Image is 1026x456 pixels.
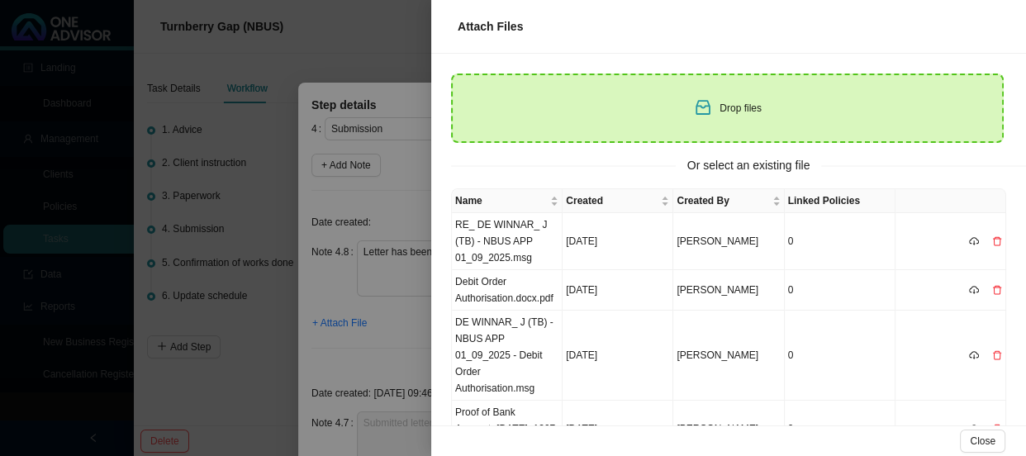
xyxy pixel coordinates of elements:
[455,192,547,209] span: Name
[969,285,979,295] span: cloud-download
[785,270,895,311] td: 0
[960,430,1005,453] button: Close
[566,192,658,209] span: Created
[969,424,979,434] span: cloud-download
[970,433,995,449] span: Close
[563,270,673,311] td: [DATE]
[563,213,673,270] td: [DATE]
[992,424,1002,434] span: delete
[676,156,822,175] span: Or select an existing file
[785,189,895,213] th: Linked Policies
[452,189,563,213] th: Name
[452,270,563,311] td: Debit Order Authorisation.docx.pdf
[677,284,758,296] span: [PERSON_NAME]
[969,350,979,360] span: cloud-download
[969,236,979,246] span: cloud-download
[452,213,563,270] td: RE_ DE WINNAR_ J (TB) - NBUS APP 01_09_2025.msg
[677,192,768,209] span: Created By
[693,97,713,117] span: inbox
[992,350,1002,360] span: delete
[458,20,523,33] span: Attach Files
[563,311,673,401] td: [DATE]
[677,349,758,361] span: [PERSON_NAME]
[720,102,762,114] span: Drop files
[677,235,758,247] span: [PERSON_NAME]
[785,311,895,401] td: 0
[785,213,895,270] td: 0
[452,311,563,401] td: DE WINNAR_ J (TB) - NBUS APP 01_09_2025 - Debit Order Authorisation.msg
[992,285,1002,295] span: delete
[563,189,673,213] th: Created
[677,423,758,435] span: [PERSON_NAME]
[673,189,784,213] th: Created By
[992,236,1002,246] span: delete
